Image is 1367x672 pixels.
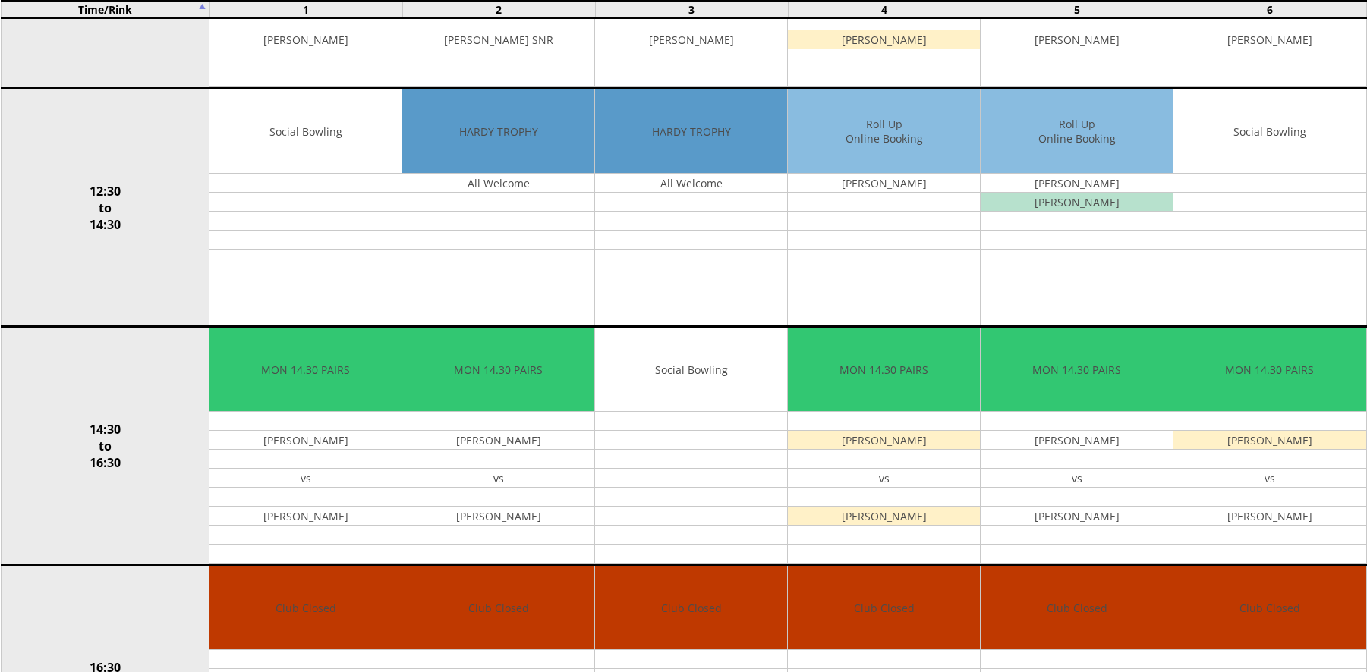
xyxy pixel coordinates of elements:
[788,566,980,650] td: Club Closed
[595,174,787,193] td: All Welcome
[788,328,980,412] td: MON 14.30 PAIRS
[595,1,788,18] td: 3
[788,431,980,450] td: [PERSON_NAME]
[981,431,1173,450] td: [PERSON_NAME]
[402,431,594,450] td: [PERSON_NAME]
[1,327,209,565] td: 14:30 to 16:30
[1173,1,1366,18] td: 6
[788,89,980,174] td: Roll Up Online Booking
[402,1,595,18] td: 2
[402,174,594,193] td: All Welcome
[1173,30,1365,49] td: [PERSON_NAME]
[402,469,594,488] td: vs
[1173,431,1365,450] td: [PERSON_NAME]
[981,566,1173,650] td: Club Closed
[209,89,402,174] td: Social Bowling
[981,193,1173,212] td: [PERSON_NAME]
[788,30,980,49] td: [PERSON_NAME]
[981,1,1173,18] td: 5
[1173,469,1365,488] td: vs
[402,30,594,49] td: [PERSON_NAME] SNR
[209,469,402,488] td: vs
[402,566,594,650] td: Club Closed
[1173,328,1365,412] td: MON 14.30 PAIRS
[402,328,594,412] td: MON 14.30 PAIRS
[1,1,209,18] td: Time/Rink
[1,89,209,327] td: 12:30 to 14:30
[402,89,594,174] td: HARDY TROPHY
[1173,507,1365,526] td: [PERSON_NAME]
[595,328,787,412] td: Social Bowling
[209,30,402,49] td: [PERSON_NAME]
[788,507,980,526] td: [PERSON_NAME]
[402,507,594,526] td: [PERSON_NAME]
[209,507,402,526] td: [PERSON_NAME]
[595,30,787,49] td: [PERSON_NAME]
[981,89,1173,174] td: Roll Up Online Booking
[209,328,402,412] td: MON 14.30 PAIRS
[209,1,402,18] td: 1
[595,89,787,174] td: HARDY TROPHY
[595,566,787,650] td: Club Closed
[788,1,981,18] td: 4
[981,30,1173,49] td: [PERSON_NAME]
[981,174,1173,193] td: [PERSON_NAME]
[209,431,402,450] td: [PERSON_NAME]
[981,328,1173,412] td: MON 14.30 PAIRS
[981,469,1173,488] td: vs
[209,566,402,650] td: Club Closed
[981,507,1173,526] td: [PERSON_NAME]
[1173,89,1365,174] td: Social Bowling
[788,174,980,193] td: [PERSON_NAME]
[788,469,980,488] td: vs
[1173,566,1365,650] td: Club Closed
